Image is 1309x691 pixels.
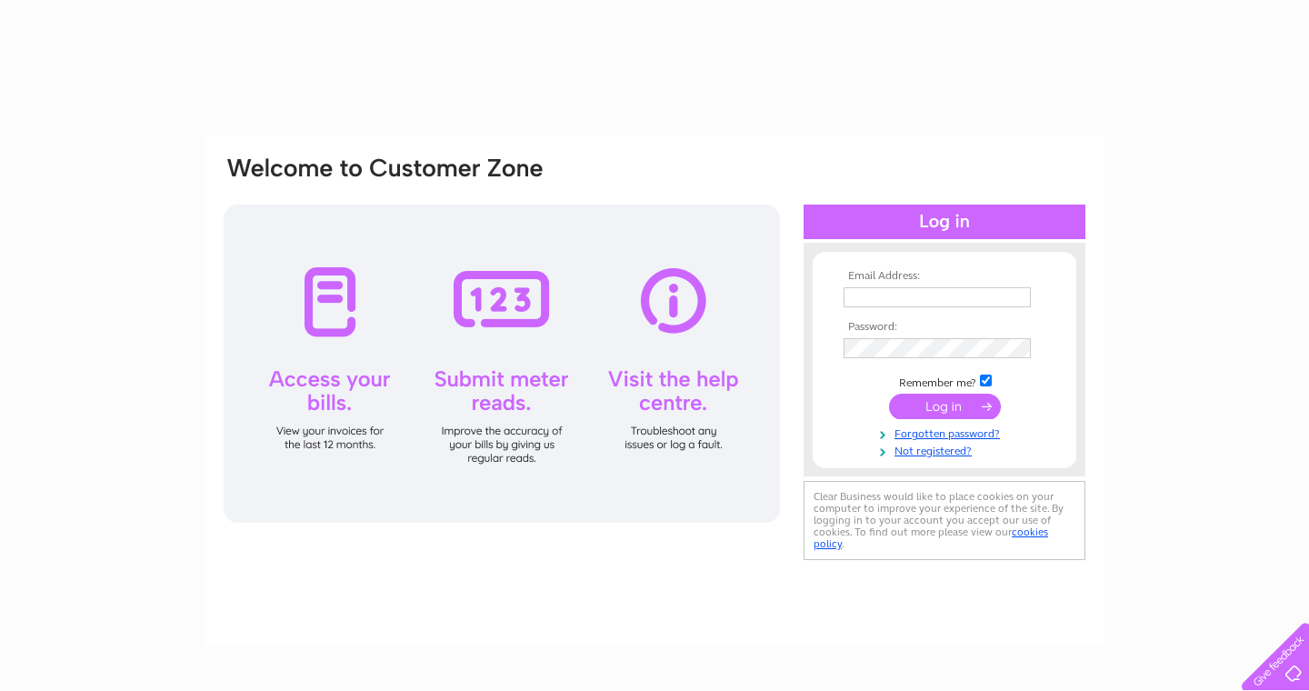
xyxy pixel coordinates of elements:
[839,321,1050,334] th: Password:
[844,441,1050,458] a: Not registered?
[889,394,1001,419] input: Submit
[804,481,1085,560] div: Clear Business would like to place cookies on your computer to improve your experience of the sit...
[839,270,1050,283] th: Email Address:
[814,526,1048,550] a: cookies policy
[839,372,1050,390] td: Remember me?
[844,424,1050,441] a: Forgotten password?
